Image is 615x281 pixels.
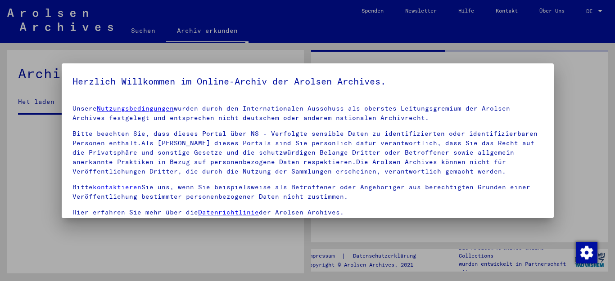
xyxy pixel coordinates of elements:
[198,208,259,216] a: Datenrichtlinie
[72,74,543,89] h5: Herzlich Willkommen im Online-Archiv der Arolsen Archives.
[72,183,543,201] p: Bitte Sie uns, wenn Sie beispielsweise als Betroffener oder Angehöriger aus berechtigten Gründen ...
[72,104,543,123] p: Unsere wurden durch den Internationalen Ausschuss als oberstes Leitungsgremium der Arolsen Archiv...
[72,208,543,217] p: Hier erfahren Sie mehr über die der Arolsen Archives.
[93,183,141,191] a: kontaktieren
[576,242,597,263] img: Zustimmung ändern
[575,241,597,263] div: Zustimmung ändern
[72,129,543,176] p: Bitte beachten Sie, dass dieses Portal über NS - Verfolgte sensible Daten zu identifizierten oder...
[97,104,174,112] a: Nutzungsbedingungen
